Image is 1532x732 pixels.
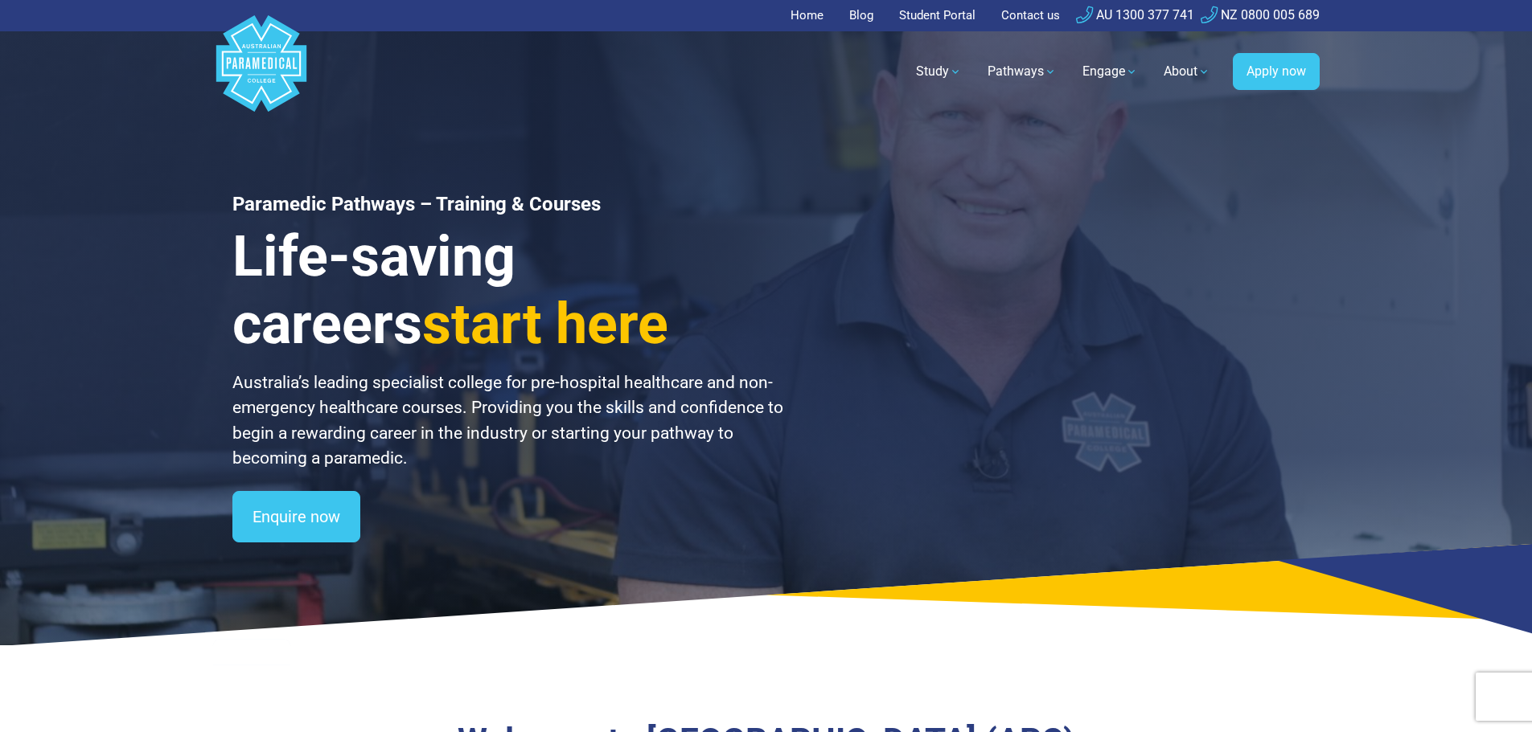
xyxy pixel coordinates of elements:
[1076,7,1194,22] a: AU 1300 377 741
[232,491,360,542] a: Enquire now
[1073,49,1148,94] a: Engage
[232,223,786,358] h3: Life-saving careers
[213,31,310,112] a: Australian Paramedical College
[906,49,971,94] a: Study
[1201,7,1320,22] a: NZ 0800 005 689
[232,193,786,216] h1: Paramedic Pathways – Training & Courses
[978,49,1066,94] a: Pathways
[1154,49,1220,94] a: About
[232,370,786,472] p: Australia’s leading specialist college for pre-hospital healthcare and non-emergency healthcare c...
[422,291,668,357] span: start here
[1233,53,1320,90] a: Apply now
